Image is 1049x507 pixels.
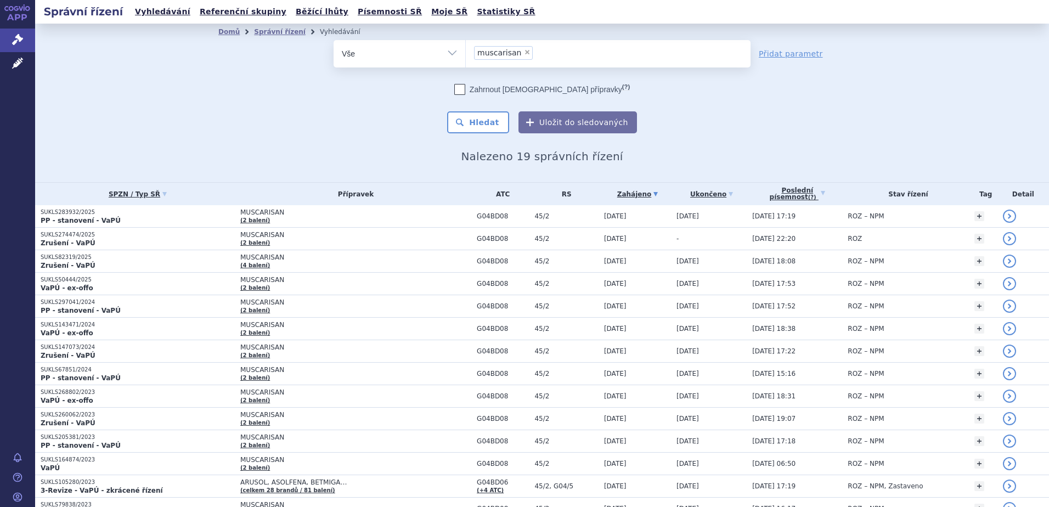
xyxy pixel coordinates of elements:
a: detail [1003,345,1016,358]
strong: VaPÚ - ex-offo [41,397,93,404]
span: ROZ – NPM [848,257,884,265]
span: 45/2 [534,257,598,265]
span: [DATE] [604,347,627,355]
a: (2 balení) [240,352,270,358]
a: (2 balení) [240,375,270,381]
span: [DATE] 15:16 [752,370,796,378]
span: MUSCARISAN [240,366,471,374]
input: muscarisan [536,46,542,59]
span: [DATE] 18:08 [752,257,796,265]
span: MUSCARISAN [240,209,471,216]
a: Přidat parametr [759,48,823,59]
a: (2 balení) [240,442,270,448]
a: (2 balení) [240,240,270,246]
span: G04BD08 [477,437,529,445]
a: Statistiky SŘ [473,4,538,19]
span: 45/2, G04/5 [534,482,598,490]
span: ROZ – NPM [848,370,884,378]
span: [DATE] 17:22 [752,347,796,355]
a: + [974,391,984,401]
span: ROZ – NPM [848,392,884,400]
a: (4 balení) [240,262,270,268]
a: Správní řízení [254,28,306,36]
th: Tag [969,183,997,205]
p: SUKLS147073/2024 [41,343,235,351]
a: detail [1003,457,1016,470]
span: MUSCARISAN [240,321,471,329]
a: Zahájeno [604,187,671,202]
span: 45/2 [534,392,598,400]
span: G04BD08 [477,302,529,310]
a: detail [1003,232,1016,245]
a: (2 balení) [240,217,270,223]
th: ATC [471,183,529,205]
span: [DATE] [676,325,699,333]
span: ARUSOL, ASOLFENA, BETMIGA… [240,478,471,486]
th: Detail [997,183,1049,205]
span: [DATE] [676,257,699,265]
span: [DATE] [604,437,627,445]
th: Stav řízení [842,183,968,205]
a: (2 balení) [240,465,270,471]
span: G04BD08 [477,347,529,355]
p: SUKLS268802/2023 [41,388,235,396]
strong: Zrušení - VaPÚ [41,419,95,427]
span: ROZ – NPM [848,437,884,445]
a: detail [1003,480,1016,493]
span: [DATE] 17:19 [752,482,796,490]
span: [DATE] [604,212,627,220]
span: [DATE] 18:38 [752,325,796,333]
strong: VaPÚ - ex-offo [41,284,93,292]
span: G04BD08 [477,415,529,422]
a: (2 balení) [240,397,270,403]
span: 45/2 [534,437,598,445]
a: Domů [218,28,240,36]
a: (2 balení) [240,420,270,426]
span: [DATE] [676,415,699,422]
span: [DATE] [604,482,627,490]
button: Uložit do sledovaných [518,111,637,133]
span: ROZ [848,235,862,243]
span: Nalezeno 19 správních řízení [461,150,623,163]
a: (+4 ATC) [477,487,504,493]
a: + [974,234,984,244]
a: detail [1003,367,1016,380]
span: ROZ – NPM [848,347,884,355]
a: + [974,324,984,334]
a: (2 balení) [240,307,270,313]
a: + [974,414,984,424]
span: × [524,49,531,55]
span: [DATE] [676,460,699,467]
label: Zahrnout [DEMOGRAPHIC_DATA] přípravky [454,84,630,95]
span: MUSCARISAN [240,253,471,261]
span: G04BD08 [477,257,529,265]
span: G04BD08 [477,235,529,243]
a: Poslednípísemnost(?) [752,183,842,205]
a: detail [1003,255,1016,268]
th: Přípravek [235,183,471,205]
a: Vyhledávání [132,4,194,19]
span: ROZ – NPM [848,325,884,333]
h2: Správní řízení [35,4,132,19]
strong: Zrušení - VaPÚ [41,239,95,247]
a: detail [1003,300,1016,313]
p: SUKLS105280/2023 [41,478,235,486]
strong: VaPÚ [41,464,60,472]
span: 45/2 [534,370,598,378]
p: SUKLS164874/2023 [41,456,235,464]
span: MUSCARISAN [240,456,471,464]
a: + [974,346,984,356]
span: [DATE] [604,257,627,265]
a: (2 balení) [240,285,270,291]
a: detail [1003,412,1016,425]
span: MUSCARISAN [240,411,471,419]
span: [DATE] [604,415,627,422]
span: [DATE] 06:50 [752,460,796,467]
span: [DATE] 19:07 [752,415,796,422]
span: MUSCARISAN [240,276,471,284]
a: + [974,436,984,446]
p: SUKLS260062/2023 [41,411,235,419]
p: SUKLS67851/2024 [41,366,235,374]
span: 45/2 [534,460,598,467]
abbr: (?) [622,83,630,91]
